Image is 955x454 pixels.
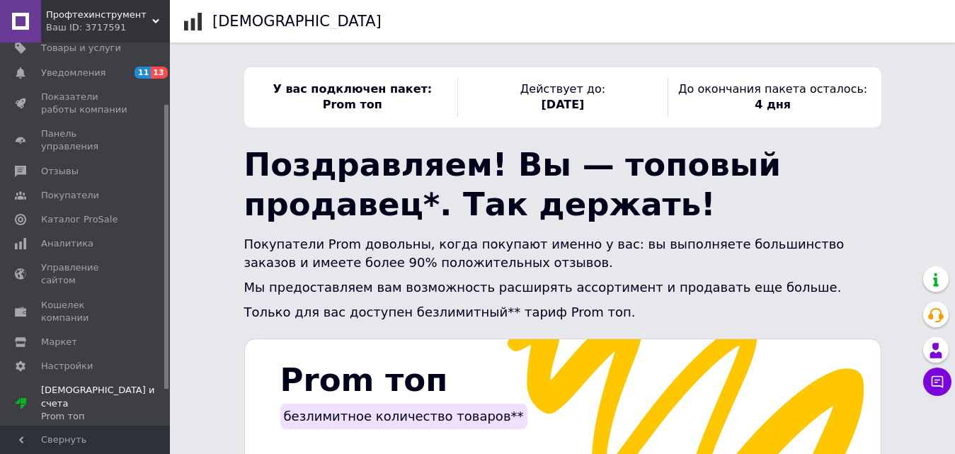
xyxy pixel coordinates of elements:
span: 13 [151,67,167,79]
span: Каталог ProSale [41,213,118,226]
span: Prom топ [323,98,382,111]
span: Покупатели Prom довольны, когда покупают именно у вас: вы выполняете большинство заказов и имеете... [244,237,845,269]
span: Поздравляем! Вы — топовый продавец*. Так держать! [244,146,782,223]
span: 4 дня [755,98,791,111]
span: Кошелек компании [41,299,131,324]
span: Мы предоставляем вам возможность расширять ассортимент и продавать еще больше. [244,280,842,295]
span: Показатели работы компании [41,91,131,116]
span: Управление сайтом [41,261,131,287]
span: Отзывы [41,165,79,178]
span: Уведомления [41,67,105,79]
span: [DATE] [542,98,585,111]
span: Только для вас доступен безлимитный** тариф Prom топ. [244,305,636,319]
span: До окончания пакета осталось: [678,82,867,96]
span: [DEMOGRAPHIC_DATA] и счета [41,384,170,423]
div: Prom топ [41,410,170,423]
span: Профтехинструмент [46,8,152,21]
span: 11 [135,67,151,79]
span: Prom топ [280,361,448,399]
span: Аналитика [41,237,93,250]
h1: [DEMOGRAPHIC_DATA] [212,13,382,30]
span: Покупатели [41,189,99,202]
span: Маркет [41,336,77,348]
span: Панель управления [41,127,131,153]
div: Действует до: [457,78,668,117]
button: Чат с покупателем [923,368,951,396]
span: Товары и услуги [41,42,121,55]
span: безлимитное количество товаров** [284,409,524,424]
span: У вас подключен пакет: [273,82,432,96]
div: Ваш ID: 3717591 [46,21,170,34]
span: Настройки [41,360,93,373]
